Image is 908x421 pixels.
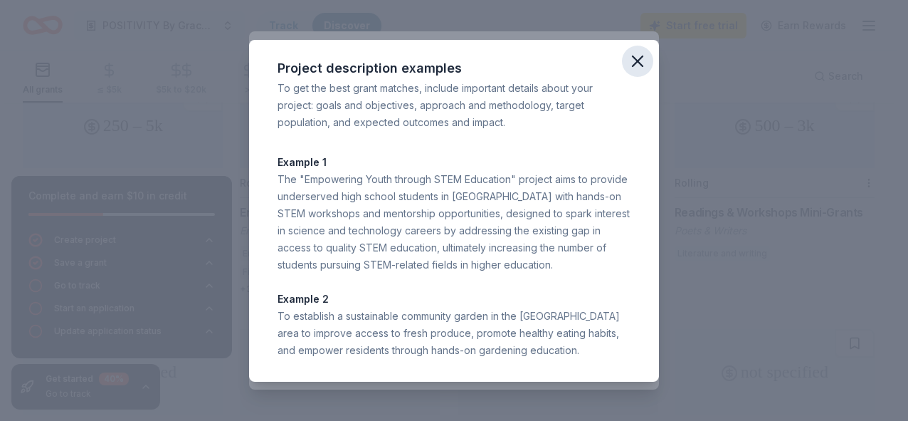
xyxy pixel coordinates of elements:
div: To establish a sustainable community garden in the [GEOGRAPHIC_DATA] area to improve access to fr... [278,308,630,359]
p: Example 2 [278,291,630,308]
p: Example 1 [278,154,630,171]
div: Project description examples [278,57,630,80]
div: The "Empowering Youth through STEM Education" project aims to provide underserved high school stu... [278,171,630,274]
div: To get the best grant matches, include important details about your project: goals and objectives... [278,80,630,131]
